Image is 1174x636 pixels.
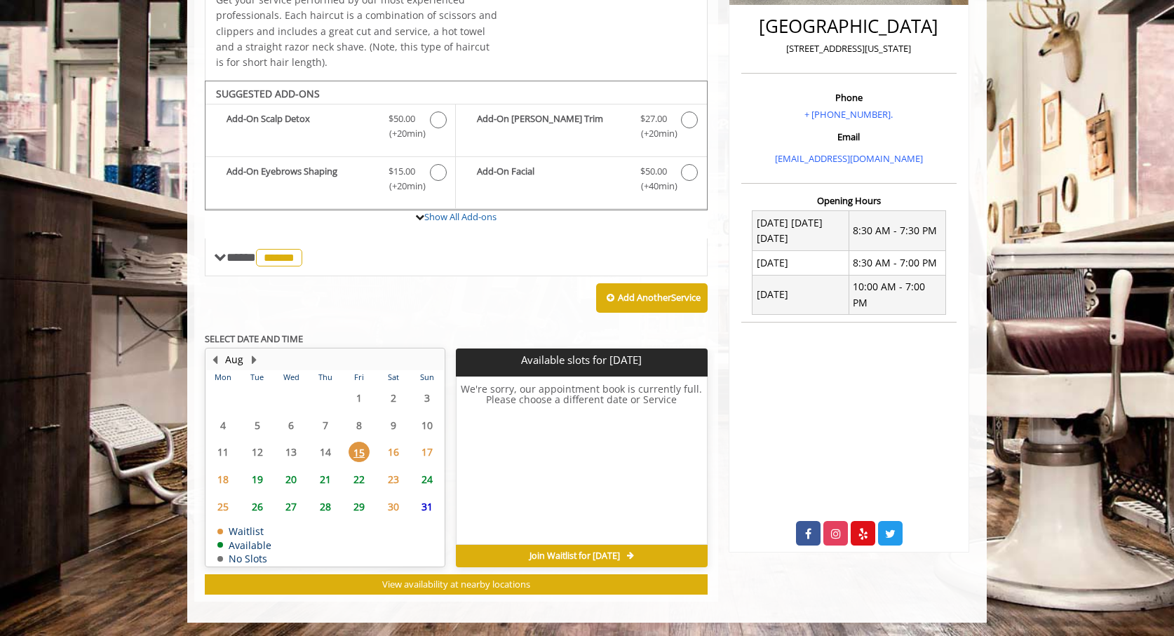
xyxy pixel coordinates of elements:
a: [EMAIL_ADDRESS][DOMAIN_NAME] [775,152,923,165]
td: [DATE] [753,251,849,275]
td: 10:00 AM - 7:00 PM [849,275,945,315]
b: Add-On Eyebrows Shaping [227,164,375,194]
p: Available slots for [DATE] [461,354,701,366]
button: Previous Month [209,352,220,367]
td: Select day15 [342,439,376,466]
b: SUGGESTED ADD-ONS [216,87,320,100]
b: SELECT DATE AND TIME [205,332,303,345]
span: 26 [247,496,268,517]
span: $27.00 [640,111,667,126]
th: Mon [206,370,240,384]
th: Sat [376,370,410,384]
h2: [GEOGRAPHIC_DATA] [745,16,953,36]
h6: We're sorry, our appointment book is currently full. Please choose a different date or Service [457,384,706,539]
span: 29 [349,496,370,517]
label: Add-On Eyebrows Shaping [212,164,448,197]
span: $50.00 [389,111,415,126]
span: (+20min ) [382,126,423,141]
td: Select day25 [206,493,240,520]
h3: Email [745,132,953,142]
td: Select day24 [410,466,445,493]
th: Fri [342,370,376,384]
td: Select day26 [240,493,274,520]
label: Add-On Facial [463,164,699,197]
td: No Slots [217,553,271,564]
td: Available [217,540,271,550]
td: 8:30 AM - 7:00 PM [849,251,945,275]
button: Next Month [248,352,259,367]
span: (+20min ) [633,126,674,141]
label: Add-On Beard Trim [463,111,699,144]
td: Select day21 [308,466,342,493]
span: 20 [281,469,302,489]
td: Select day27 [274,493,308,520]
td: Select day31 [410,493,445,520]
td: [DATE] [DATE] [DATE] [753,211,849,251]
span: 17 [417,442,438,462]
span: (+20min ) [382,179,423,194]
div: The Made Man Senior Barber Haircut Add-onS [205,81,708,211]
span: $50.00 [640,164,667,179]
a: Show All Add-ons [424,210,497,223]
span: 24 [417,469,438,489]
td: Select day19 [240,466,274,493]
span: 25 [212,496,234,517]
span: 30 [383,496,404,517]
td: Select day29 [342,493,376,520]
span: 28 [315,496,336,517]
td: Select day28 [308,493,342,520]
button: Aug [225,352,243,367]
span: 19 [247,469,268,489]
td: 8:30 AM - 7:30 PM [849,211,945,251]
label: Add-On Scalp Detox [212,111,448,144]
td: Waitlist [217,526,271,536]
td: Select day16 [376,439,410,466]
b: Add-On [PERSON_NAME] Trim [477,111,626,141]
th: Wed [274,370,308,384]
span: 23 [383,469,404,489]
span: 31 [417,496,438,517]
button: View availability at nearby locations [205,574,708,595]
span: 16 [383,442,404,462]
b: Add-On Facial [477,164,626,194]
a: + [PHONE_NUMBER]. [804,108,893,121]
td: Select day17 [410,439,445,466]
th: Sun [410,370,445,384]
td: Select day30 [376,493,410,520]
th: Thu [308,370,342,384]
span: 27 [281,496,302,517]
th: Tue [240,370,274,384]
span: (+40min ) [633,179,674,194]
b: Add-On Scalp Detox [227,111,375,141]
td: [DATE] [753,275,849,315]
p: [STREET_ADDRESS][US_STATE] [745,41,953,56]
span: $15.00 [389,164,415,179]
td: Select day22 [342,466,376,493]
button: Add AnotherService [596,283,708,313]
span: 21 [315,469,336,489]
span: Join Waitlist for [DATE] [529,550,620,562]
span: View availability at nearby locations [382,578,530,590]
td: Select day23 [376,466,410,493]
span: 15 [349,442,370,462]
td: Select day18 [206,466,240,493]
span: 18 [212,469,234,489]
b: Add Another Service [618,291,701,304]
h3: Phone [745,93,953,102]
span: 22 [349,469,370,489]
td: Select day20 [274,466,308,493]
h3: Opening Hours [741,196,957,205]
